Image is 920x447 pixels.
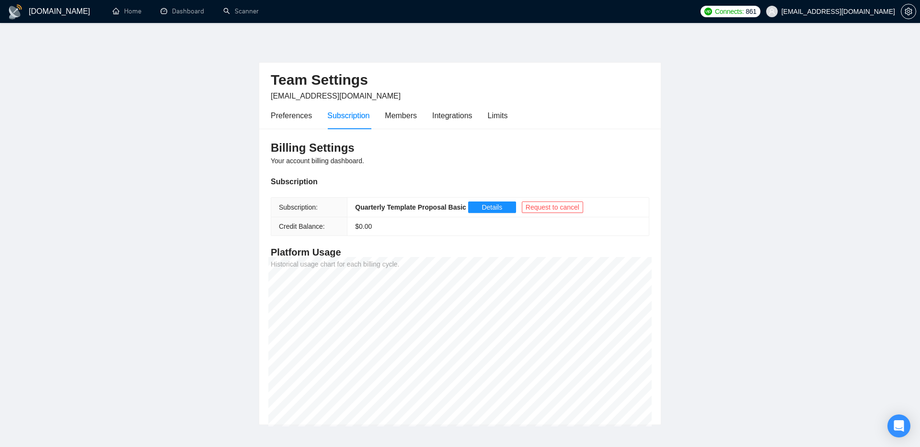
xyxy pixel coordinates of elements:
a: dashboardDashboard [161,7,204,15]
a: searchScanner [223,7,259,15]
span: Subscription: [279,203,318,211]
div: Limits [488,110,508,122]
div: Subscription [271,176,649,188]
div: Open Intercom Messenger [887,414,910,437]
span: Details [482,202,502,212]
span: [EMAIL_ADDRESS][DOMAIN_NAME] [271,92,401,100]
b: Quarterly Template Proposal Basic [355,203,468,211]
span: setting [901,8,916,15]
span: Credit Balance: [279,223,325,230]
span: $ 0.00 [355,223,372,230]
span: Request to cancel [526,202,579,212]
div: Subscription [327,110,369,122]
h2: Team Settings [271,70,649,90]
span: Your account billing dashboard. [271,157,364,165]
img: logo [8,4,23,20]
a: homeHome [113,7,141,15]
span: user [769,8,775,15]
div: Preferences [271,110,312,122]
div: Integrations [432,110,472,122]
div: Members [385,110,417,122]
button: setting [901,4,916,19]
img: upwork-logo.png [704,8,712,15]
h3: Billing Settings [271,140,649,156]
a: setting [901,8,916,15]
button: Details [468,201,516,213]
span: Connects: [715,6,744,17]
span: 861 [746,6,756,17]
button: Request to cancel [522,201,583,213]
h4: Platform Usage [271,246,649,259]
